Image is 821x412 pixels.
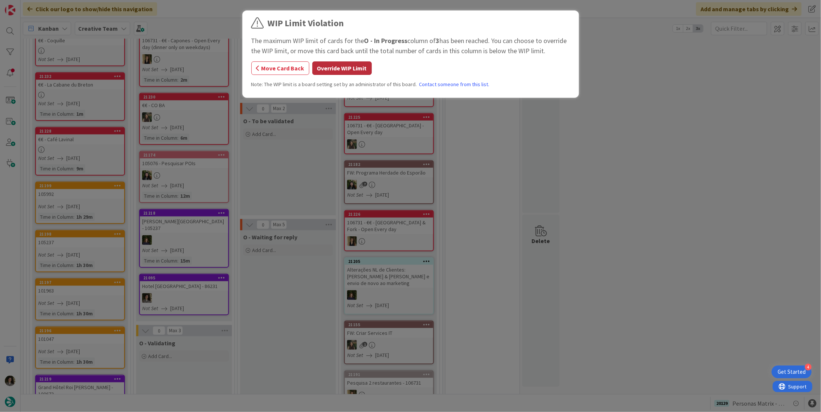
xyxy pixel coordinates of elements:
[312,61,372,75] button: Override WIP Limit
[436,36,440,45] b: 3
[268,16,344,30] div: WIP Limit Violation
[364,36,408,45] b: O - In Progress
[772,366,812,378] div: Open Get Started checklist, remaining modules: 4
[251,36,570,56] div: The maximum WIP limit of cards for the column of has been reached. You can choose to override the...
[16,1,34,10] span: Support
[251,81,570,88] div: Note: The WIP limit is a board setting set by an administrator of this board.
[778,368,806,376] div: Get Started
[251,61,309,75] button: Move Card Back
[805,364,812,370] div: 4
[419,81,490,88] a: Contact someone from this list.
